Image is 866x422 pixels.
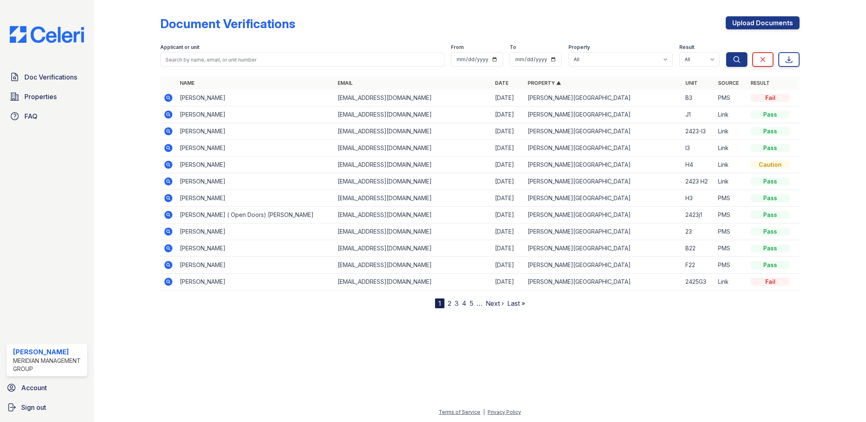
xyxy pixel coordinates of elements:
[435,298,444,308] div: 1
[3,380,91,396] a: Account
[682,274,715,290] td: 2425G3
[682,257,715,274] td: F22
[177,157,334,173] td: [PERSON_NAME]
[751,110,790,119] div: Pass
[21,383,47,393] span: Account
[439,409,480,415] a: Terms of Service
[7,108,87,124] a: FAQ
[177,240,334,257] td: [PERSON_NAME]
[524,274,682,290] td: [PERSON_NAME][GEOGRAPHIC_DATA]
[524,223,682,240] td: [PERSON_NAME][GEOGRAPHIC_DATA]
[682,90,715,106] td: B3
[334,123,492,140] td: [EMAIL_ADDRESS][DOMAIN_NAME]
[3,26,91,43] img: CE_Logo_Blue-a8612792a0a2168367f1c8372b55b34899dd931a85d93a1a3d3e32e68fde9ad4.png
[177,223,334,240] td: [PERSON_NAME]
[510,44,516,51] label: To
[685,80,698,86] a: Unit
[682,140,715,157] td: I3
[524,257,682,274] td: [PERSON_NAME][GEOGRAPHIC_DATA]
[715,190,747,207] td: PMS
[715,223,747,240] td: PMS
[3,399,91,415] a: Sign out
[492,223,524,240] td: [DATE]
[524,190,682,207] td: [PERSON_NAME][GEOGRAPHIC_DATA]
[715,207,747,223] td: PMS
[334,207,492,223] td: [EMAIL_ADDRESS][DOMAIN_NAME]
[682,207,715,223] td: 2423j1
[13,357,84,373] div: Meridian Management Group
[470,299,473,307] a: 5
[751,161,790,169] div: Caution
[751,278,790,286] div: Fail
[180,80,194,86] a: Name
[715,257,747,274] td: PMS
[13,347,84,357] div: [PERSON_NAME]
[338,80,353,86] a: Email
[679,44,694,51] label: Result
[495,80,508,86] a: Date
[492,90,524,106] td: [DATE]
[751,144,790,152] div: Pass
[751,244,790,252] div: Pass
[477,298,482,308] span: …
[462,299,466,307] a: 4
[486,299,504,307] a: Next ›
[751,261,790,269] div: Pass
[492,123,524,140] td: [DATE]
[568,44,590,51] label: Property
[715,274,747,290] td: Link
[751,177,790,186] div: Pass
[492,207,524,223] td: [DATE]
[751,228,790,236] div: Pass
[160,44,199,51] label: Applicant or unit
[726,16,800,29] a: Upload Documents
[483,409,485,415] div: |
[451,44,464,51] label: From
[455,299,459,307] a: 3
[528,80,561,86] a: Property ▲
[715,240,747,257] td: PMS
[682,190,715,207] td: H3
[682,157,715,173] td: H4
[682,106,715,123] td: J1
[751,80,770,86] a: Result
[24,92,57,102] span: Properties
[334,140,492,157] td: [EMAIL_ADDRESS][DOMAIN_NAME]
[718,80,739,86] a: Source
[751,94,790,102] div: Fail
[715,173,747,190] td: Link
[177,173,334,190] td: [PERSON_NAME]
[177,190,334,207] td: [PERSON_NAME]
[448,299,451,307] a: 2
[751,127,790,135] div: Pass
[715,123,747,140] td: Link
[492,157,524,173] td: [DATE]
[524,106,682,123] td: [PERSON_NAME][GEOGRAPHIC_DATA]
[492,240,524,257] td: [DATE]
[751,194,790,202] div: Pass
[492,274,524,290] td: [DATE]
[334,90,492,106] td: [EMAIL_ADDRESS][DOMAIN_NAME]
[492,140,524,157] td: [DATE]
[524,207,682,223] td: [PERSON_NAME][GEOGRAPHIC_DATA]
[488,409,521,415] a: Privacy Policy
[524,157,682,173] td: [PERSON_NAME][GEOGRAPHIC_DATA]
[524,140,682,157] td: [PERSON_NAME][GEOGRAPHIC_DATA]
[24,72,77,82] span: Doc Verifications
[524,123,682,140] td: [PERSON_NAME][GEOGRAPHIC_DATA]
[524,173,682,190] td: [PERSON_NAME][GEOGRAPHIC_DATA]
[24,111,38,121] span: FAQ
[492,106,524,123] td: [DATE]
[177,207,334,223] td: [PERSON_NAME] ( Open Doors) [PERSON_NAME]
[334,173,492,190] td: [EMAIL_ADDRESS][DOMAIN_NAME]
[177,90,334,106] td: [PERSON_NAME]
[177,140,334,157] td: [PERSON_NAME]
[715,140,747,157] td: Link
[492,257,524,274] td: [DATE]
[177,257,334,274] td: [PERSON_NAME]
[160,16,295,31] div: Document Verifications
[715,106,747,123] td: Link
[715,157,747,173] td: Link
[334,190,492,207] td: [EMAIL_ADDRESS][DOMAIN_NAME]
